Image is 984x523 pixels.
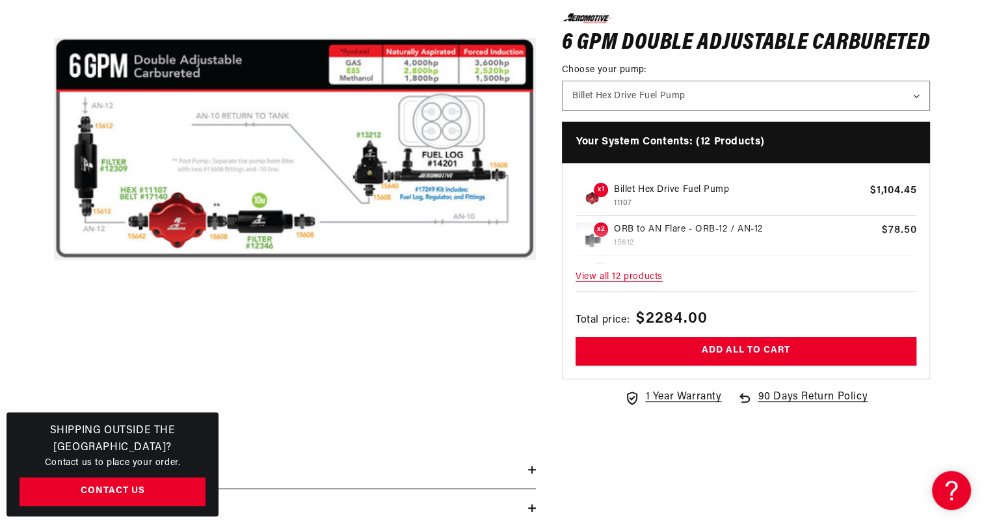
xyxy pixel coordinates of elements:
span: $2284.00 [636,306,708,330]
span: 90 Days Return Policy [758,389,868,419]
h1: 6 GPM Double Adjustable Carbureted [562,33,931,53]
summary: Product warranty [54,451,536,489]
h3: Shipping Outside the [GEOGRAPHIC_DATA]? [20,423,206,456]
img: Billet Hex Drive Fuel Pump [576,182,608,215]
p: 11107 [614,197,864,209]
a: Contact Us [20,477,206,507]
p: Billet Hex Drive Fuel Pump [614,182,864,196]
a: 90 Days Return Policy [737,389,868,419]
span: Total price: [576,312,630,329]
span: 1 Year Warranty [645,389,721,406]
a: Billet Hex Drive Fuel Pump x1 Billet Hex Drive Fuel Pump 11107 $1,104.45 [576,182,917,215]
span: $78.50 [881,222,916,237]
p: Contact us to place your order. [20,456,206,470]
span: $1,104.45 [870,182,916,198]
a: ORB to AN Flare x2 ORB to AN Flare - ORB-12 / AN-12 15612 $78.50 [576,222,917,255]
a: 1 Year Warranty [624,389,721,406]
h4: Your System Contents: (12 Products) [562,122,931,163]
img: ORB to AN Flare [576,222,608,254]
button: Add all to cart [576,336,917,366]
label: Choose your pump: [562,63,931,77]
span: View all 12 products [576,263,917,291]
span: x1 [594,182,608,196]
span: x2 [594,222,608,236]
p: ORB to AN Flare - ORB-12 / AN-12 [614,222,876,236]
